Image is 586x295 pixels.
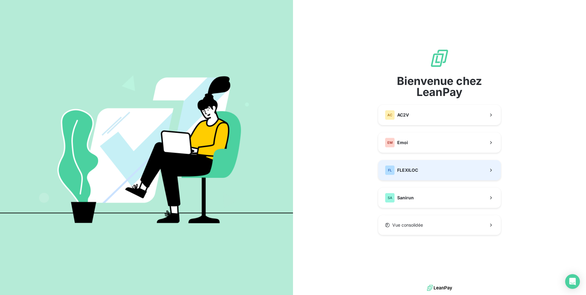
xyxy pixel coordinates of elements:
span: Bienvenue chez LeanPay [378,75,501,98]
button: ACAC2V [378,105,501,125]
div: EM [385,138,395,147]
img: logo sigle [430,48,449,68]
div: FL [385,165,395,175]
button: Vue consolidée [378,215,501,235]
span: Vue consolidée [392,222,423,228]
span: AC2V [397,112,409,118]
button: FLFLEXILOC [378,160,501,180]
img: logo [427,283,452,293]
span: FLEXILOC [397,167,418,173]
button: SASanirun [378,188,501,208]
div: Open Intercom Messenger [565,274,580,289]
div: SA [385,193,395,203]
span: Emoi [397,140,408,146]
button: EMEmoi [378,132,501,153]
span: Sanirun [397,195,414,201]
div: AC [385,110,395,120]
